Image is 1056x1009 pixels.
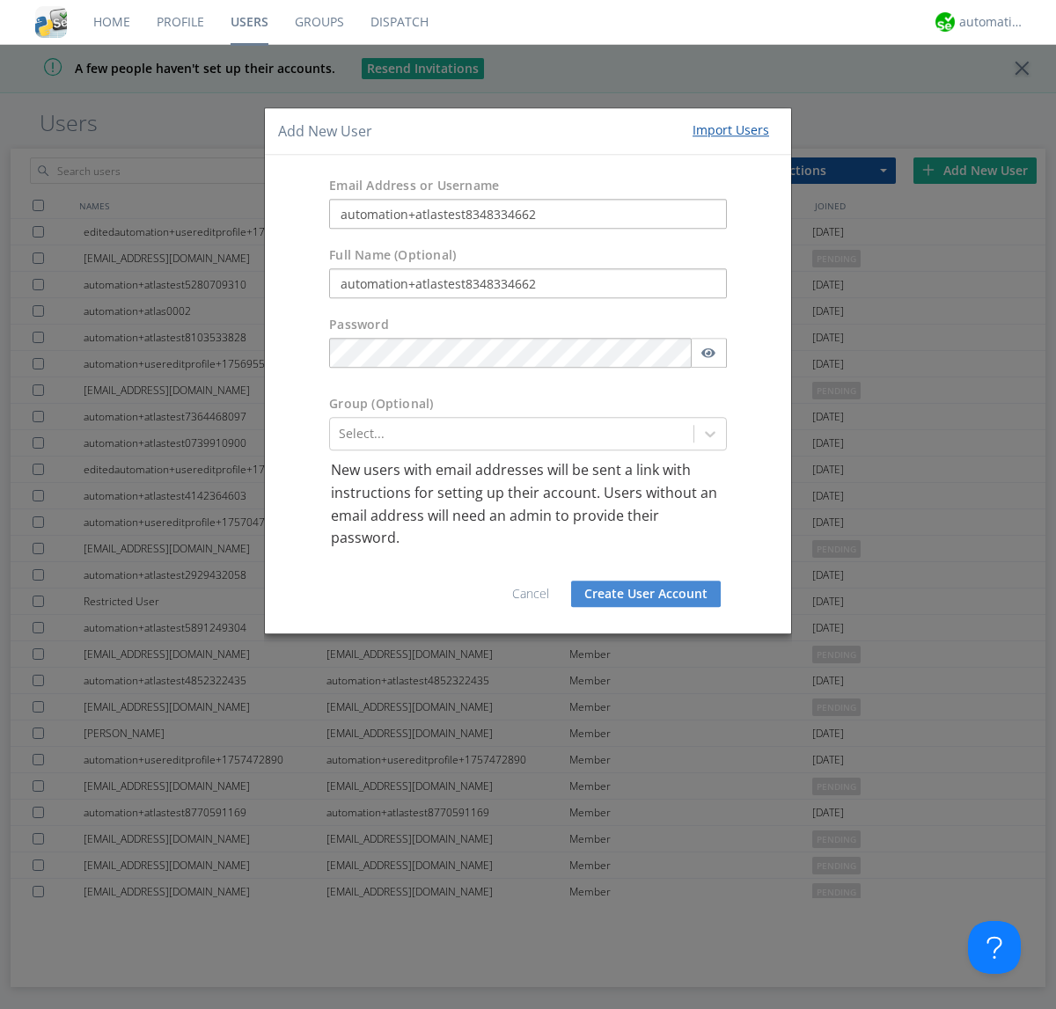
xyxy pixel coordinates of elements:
[278,121,372,142] h4: Add New User
[329,200,727,230] input: e.g. email@address.com, Housekeeping1
[331,460,725,550] p: New users with email addresses will be sent a link with instructions for setting up their account...
[329,247,456,265] label: Full Name (Optional)
[959,13,1025,31] div: automation+atlas
[693,121,769,139] div: Import Users
[329,396,433,413] label: Group (Optional)
[329,269,727,299] input: Julie Appleseed
[329,178,499,195] label: Email Address or Username
[571,581,721,607] button: Create User Account
[35,6,67,38] img: cddb5a64eb264b2086981ab96f4c1ba7
[935,12,955,32] img: d2d01cd9b4174d08988066c6d424eccd
[329,317,389,334] label: Password
[512,585,549,602] a: Cancel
